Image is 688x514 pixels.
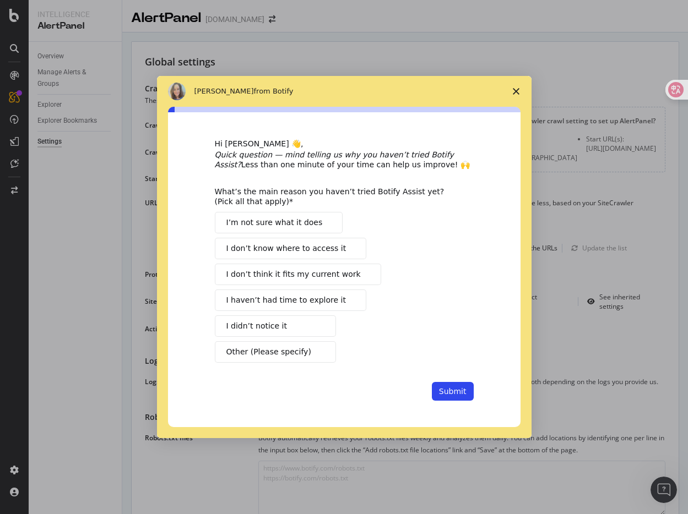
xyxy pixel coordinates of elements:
[501,76,532,107] span: Close survey
[226,243,346,254] span: I don’t know where to access it
[226,294,346,306] span: I haven’t had time to explore it
[168,83,186,100] img: Profile image for Colleen
[226,346,311,358] span: Other (Please specify)
[254,87,294,95] span: from Botify
[226,217,323,228] span: I’m not sure what it does
[215,212,343,233] button: I’m not sure what it does
[215,150,454,169] i: Quick question — mind telling us why you haven’t tried Botify Assist?
[194,87,254,95] span: [PERSON_NAME]
[432,382,474,401] button: Submit
[215,187,457,206] div: What’s the main reason you haven’t tried Botify Assist yet? (Pick all that apply)
[215,315,336,337] button: I didn’t notice it
[226,320,287,332] span: I didn’t notice it
[215,341,336,363] button: Other (Please specify)
[226,269,361,280] span: I don’t think it fits my current work
[215,264,381,285] button: I don’t think it fits my current work
[215,139,474,150] div: Hi [PERSON_NAME] 👋,
[215,150,474,169] div: Less than one minute of your time can help us improve! 🙌
[215,238,367,259] button: I don’t know where to access it
[215,289,366,311] button: I haven’t had time to explore it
